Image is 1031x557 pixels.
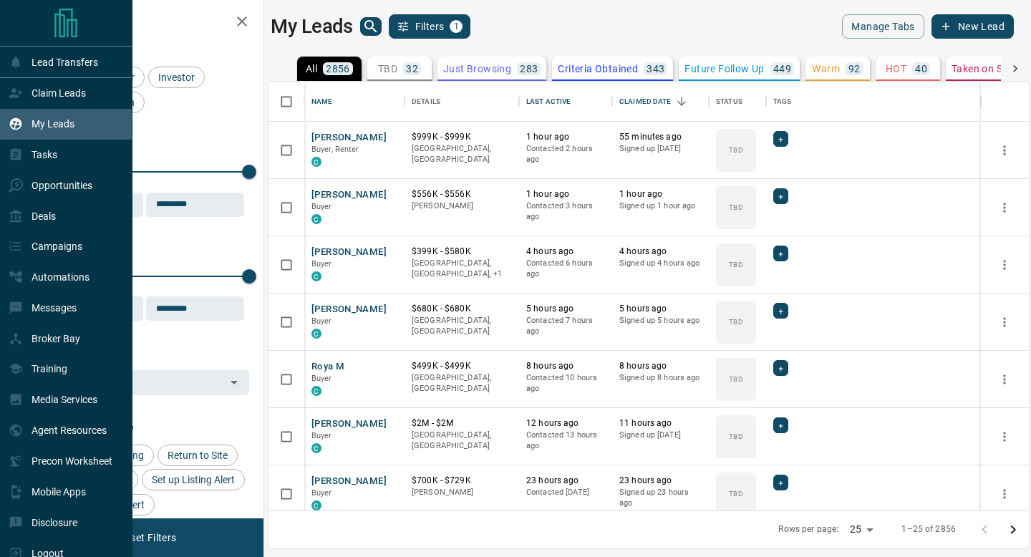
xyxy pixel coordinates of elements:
button: more [994,311,1015,333]
p: Signed up 8 hours ago [619,372,702,384]
p: Signed up 1 hour ago [619,200,702,212]
div: Claimed Date [612,82,709,122]
div: + [773,417,788,433]
div: 25 [844,519,878,540]
p: Signed up 4 hours ago [619,258,702,269]
p: Future Follow Up [684,64,764,74]
p: 11 hours ago [619,417,702,430]
p: Toronto [412,258,512,280]
p: 55 minutes ago [619,131,702,143]
div: + [773,246,788,261]
span: Buyer [311,431,332,440]
p: $399K - $580K [412,246,512,258]
p: Warm [812,64,840,74]
p: $2M - $2M [412,417,512,430]
button: Reset Filters [109,525,185,550]
p: TBD [729,202,742,213]
button: Filters1 [389,14,471,39]
div: condos.ca [311,443,321,453]
button: Roya M [311,360,344,374]
p: 1–25 of 2856 [901,523,956,536]
p: 12 hours ago [526,417,605,430]
span: Buyer [311,202,332,211]
div: Name [311,82,333,122]
button: New Lead [931,14,1014,39]
div: condos.ca [311,329,321,339]
div: + [773,360,788,376]
button: more [994,369,1015,390]
button: more [994,426,1015,447]
div: + [773,131,788,147]
button: more [994,483,1015,505]
p: 449 [773,64,791,74]
p: 92 [848,64,861,74]
span: + [778,361,783,375]
div: Details [412,82,440,122]
p: TBD [378,64,397,74]
button: [PERSON_NAME] [311,246,387,259]
span: + [778,189,783,203]
div: Investor [148,67,205,88]
p: HOT [886,64,906,74]
span: + [778,475,783,490]
button: [PERSON_NAME] [311,131,387,145]
p: 8 hours ago [526,360,605,372]
button: Open [224,372,244,392]
div: Tags [766,82,981,122]
div: + [773,188,788,204]
p: 32 [406,64,418,74]
p: $680K - $680K [412,303,512,315]
span: + [778,304,783,318]
p: $999K - $999K [412,131,512,143]
button: Go to next page [999,515,1027,544]
p: Signed up [DATE] [619,143,702,155]
p: [PERSON_NAME] [412,200,512,212]
p: TBD [729,316,742,327]
button: more [994,197,1015,218]
p: [GEOGRAPHIC_DATA], [GEOGRAPHIC_DATA] [412,143,512,165]
button: [PERSON_NAME] [311,303,387,316]
p: Signed up 23 hours ago [619,487,702,509]
h1: My Leads [271,15,353,38]
div: Tags [773,82,792,122]
p: TBD [729,488,742,499]
div: Set up Listing Alert [142,469,245,490]
p: TBD [729,259,742,270]
button: search button [360,17,382,36]
span: Buyer, Renter [311,145,359,154]
div: Claimed Date [619,82,672,122]
button: [PERSON_NAME] [311,417,387,431]
p: 2856 [326,64,350,74]
div: Details [405,82,519,122]
span: Set up Listing Alert [147,474,240,485]
span: 1 [451,21,461,32]
p: $556K - $556K [412,188,512,200]
p: 8 hours ago [619,360,702,372]
p: Contacted 10 hours ago [526,372,605,394]
p: TBD [729,431,742,442]
p: 23 hours ago [619,475,702,487]
div: condos.ca [311,386,321,396]
p: Contacted [DATE] [526,487,605,498]
p: Contacted 6 hours ago [526,258,605,280]
div: Last Active [526,82,571,122]
span: + [778,418,783,432]
div: + [773,303,788,319]
p: Rows per page: [778,523,838,536]
p: Just Browsing [443,64,511,74]
div: Status [709,82,766,122]
p: 1 hour ago [526,131,605,143]
button: [PERSON_NAME] [311,475,387,488]
p: 5 hours ago [619,303,702,315]
p: 4 hours ago [526,246,605,258]
p: $700K - $729K [412,475,512,487]
div: Status [716,82,742,122]
p: 283 [520,64,538,74]
div: Name [304,82,405,122]
div: Last Active [519,82,612,122]
p: 1 hour ago [619,188,702,200]
span: Buyer [311,259,332,268]
p: Contacted 3 hours ago [526,200,605,223]
p: 5 hours ago [526,303,605,315]
span: Buyer [311,374,332,383]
